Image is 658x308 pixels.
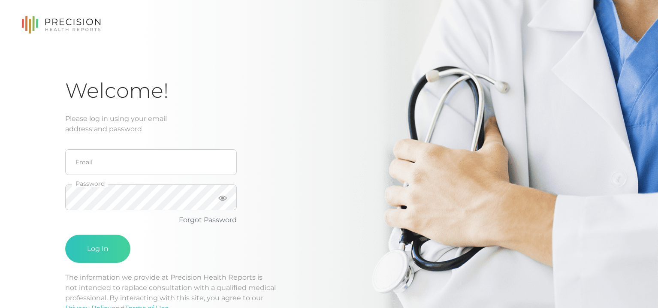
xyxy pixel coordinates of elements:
[65,78,593,103] h1: Welcome!
[65,235,130,263] button: Log In
[65,149,237,175] input: Email
[65,114,593,134] div: Please log in using your email address and password
[179,216,237,224] a: Forgot Password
